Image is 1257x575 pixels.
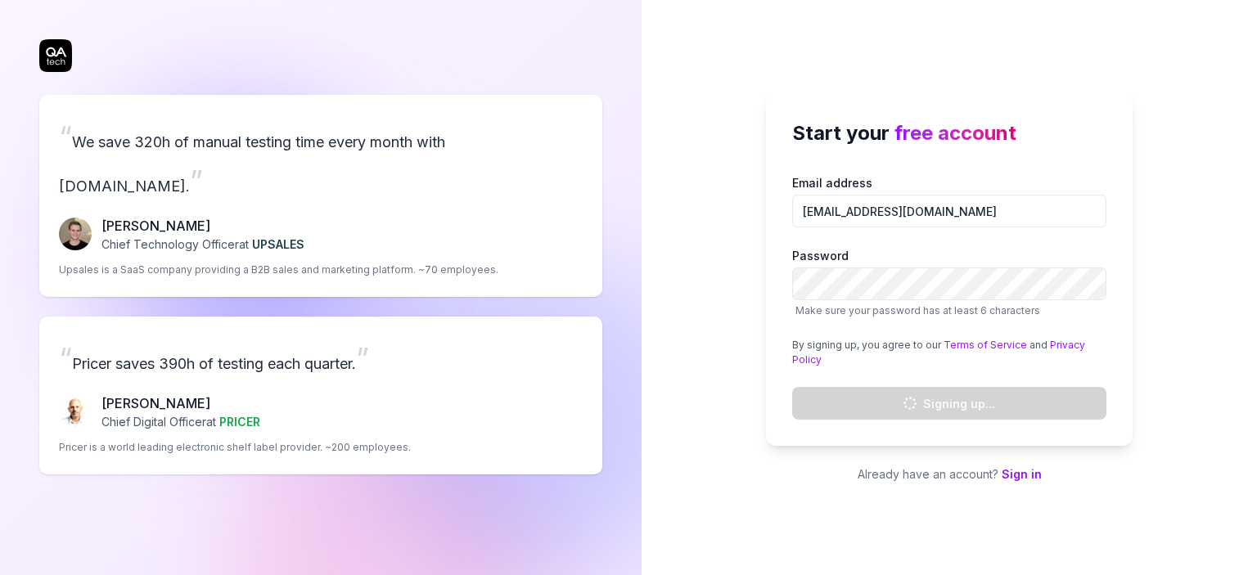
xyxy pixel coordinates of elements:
span: “ [59,340,72,376]
input: Email address [792,195,1106,227]
span: free account [894,121,1016,145]
a: Terms of Service [944,339,1027,351]
span: Make sure your password has at least 6 characters [795,304,1040,317]
h2: Start your [792,119,1106,148]
img: Chris Chalkitis [59,395,92,428]
label: Email address [792,174,1106,227]
button: Signing up... [792,387,1106,420]
label: Password [792,247,1106,318]
p: Chief Technology Officer at [101,236,304,253]
p: Pricer saves 390h of testing each quarter. [59,336,583,380]
span: ” [190,163,203,199]
input: PasswordMake sure your password has at least 6 characters [792,267,1106,300]
div: By signing up, you agree to our and [792,338,1106,367]
img: Fredrik Seidl [59,218,92,250]
span: ” [356,340,369,376]
p: Already have an account? [766,465,1133,483]
p: [PERSON_NAME] [101,216,304,236]
p: Upsales is a SaaS company providing a B2B sales and marketing platform. ~70 employees. [59,263,498,277]
p: Chief Digital Officer at [101,413,260,430]
p: [PERSON_NAME] [101,393,260,413]
span: “ [59,119,72,155]
a: “We save 320h of manual testing time every month with [DOMAIN_NAME].”Fredrik Seidl[PERSON_NAME]Ch... [39,95,602,297]
p: Pricer is a world leading electronic shelf label provider. ~200 employees. [59,440,411,455]
a: Sign in [1002,467,1042,481]
a: “Pricer saves 390h of testing each quarter.”Chris Chalkitis[PERSON_NAME]Chief Digital Officerat P... [39,317,602,474]
p: We save 320h of manual testing time every month with [DOMAIN_NAME]. [59,115,583,203]
span: PRICER [219,415,260,429]
span: UPSALES [252,237,304,251]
